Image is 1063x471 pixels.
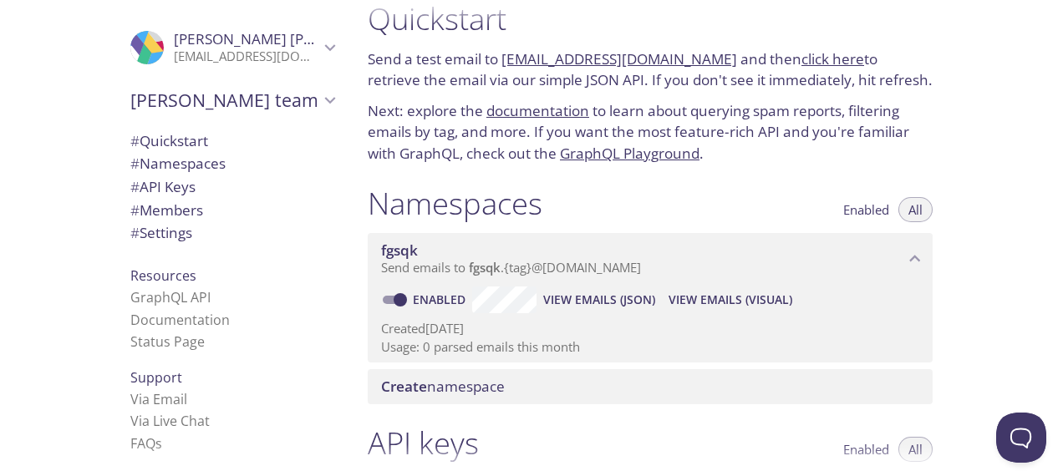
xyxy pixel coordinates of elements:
div: Create namespace [368,369,933,404]
button: Enabled [833,437,899,462]
a: click here [801,49,864,68]
span: Namespaces [130,154,226,173]
a: GraphQL API [130,288,211,306]
a: Status Page [130,332,205,351]
button: Enabled [833,197,899,222]
a: Documentation [130,311,230,329]
span: [PERSON_NAME] team [130,89,319,112]
span: Members [130,200,203,220]
div: Tran Binh [117,20,348,75]
button: All [898,197,933,222]
div: fgsqk namespace [368,233,933,285]
a: documentation [486,101,589,120]
span: # [130,200,140,220]
span: View Emails (JSON) [543,290,655,310]
span: Quickstart [130,131,208,150]
span: fgsqk [469,259,501,276]
span: API Keys [130,177,196,196]
iframe: Help Scout Beacon - Open [996,413,1046,463]
button: View Emails (Visual) [662,286,799,313]
span: # [130,131,140,150]
a: GraphQL Playground [560,144,699,163]
div: Team Settings [117,221,348,245]
a: FAQ [130,434,162,453]
p: Usage: 0 parsed emails this month [381,338,919,356]
span: # [130,154,140,173]
span: Support [130,368,182,387]
span: Resources [130,266,196,285]
p: Next: explore the to learn about querying spam reports, filtering emails by tag, and more. If you... [368,100,933,165]
button: View Emails (JSON) [537,286,662,313]
p: [EMAIL_ADDRESS][DOMAIN_NAME] [174,48,319,65]
div: Tran's team [117,78,348,122]
h1: Namespaces [368,185,542,222]
span: Settings [130,223,192,242]
span: [PERSON_NAME] [PERSON_NAME] [174,29,403,48]
span: # [130,177,140,196]
p: Send a test email to and then to retrieve the email via our simple JSON API. If you don't see it ... [368,48,933,91]
span: namespace [381,377,505,396]
div: Quickstart [117,129,348,153]
span: Create [381,377,427,396]
p: Created [DATE] [381,320,919,337]
a: Via Email [130,390,187,408]
div: API Keys [117,175,348,199]
div: Namespaces [117,152,348,175]
span: fgsqk [381,241,418,260]
div: Members [117,199,348,222]
span: s [155,434,162,453]
h1: API keys [368,424,479,462]
button: All [898,437,933,462]
span: View Emails (Visual) [669,290,792,310]
a: Enabled [410,291,472,307]
a: Via Live Chat [130,412,210,430]
a: [EMAIL_ADDRESS][DOMAIN_NAME] [501,49,737,68]
span: Send emails to . {tag} @[DOMAIN_NAME] [381,259,641,276]
span: # [130,223,140,242]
